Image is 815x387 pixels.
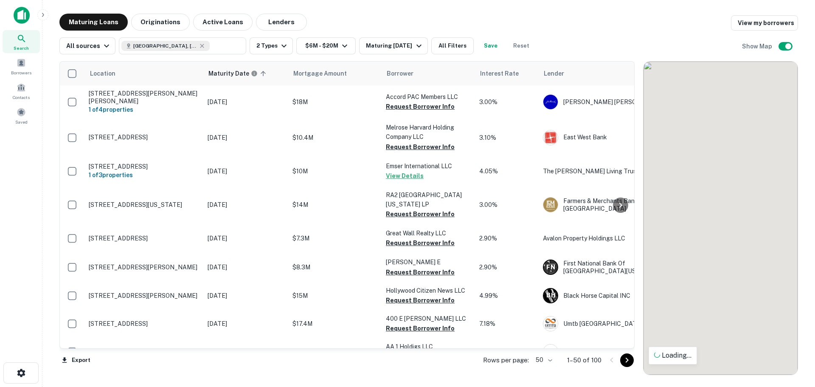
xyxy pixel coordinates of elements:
p: Loading... [654,350,691,361]
button: Request Borrower Info [386,102,455,112]
p: F N [546,263,555,272]
span: [GEOGRAPHIC_DATA], [GEOGRAPHIC_DATA], [GEOGRAPHIC_DATA] [133,42,197,50]
button: Export [59,354,93,367]
p: [DATE] [208,167,284,176]
button: Maturing [DATE] [359,37,427,54]
p: [STREET_ADDRESS] [89,348,199,356]
span: Mortgage Amount [293,68,358,79]
p: 3.00% [479,200,534,209]
p: Emser International LLC [386,161,471,171]
img: picture [543,198,558,212]
p: RA2 [GEOGRAPHIC_DATA] [US_STATE] LP [386,190,471,209]
p: 2.90% [479,234,534,243]
button: Request Borrower Info [386,295,455,305]
span: Borrowers [11,69,31,76]
p: [DATE] [208,97,284,107]
p: [DATE] [208,319,284,328]
p: Hollywood Citizen News LLC [386,286,471,295]
button: Reset [508,37,535,54]
div: All sources [66,41,112,51]
div: [PERSON_NAME] [PERSON_NAME] [543,94,670,110]
img: picture [543,95,558,109]
span: Lender [544,68,564,79]
a: View my borrowers [731,15,798,31]
p: Melrose Harvard Holding Company LLC [386,123,471,141]
p: Avalon Property Holdings LLC [543,234,670,243]
th: Interest Rate [475,62,539,85]
div: First National Bank Of [GEOGRAPHIC_DATA][US_STATE] [543,260,670,275]
p: [PERSON_NAME] E [386,257,471,267]
div: East West Bank [543,130,670,145]
p: [STREET_ADDRESS] [89,320,199,328]
p: $15M [292,291,377,300]
div: Umtb [GEOGRAPHIC_DATA] [543,316,670,331]
div: Search [3,30,40,53]
div: 50 [532,354,554,366]
p: 4.05% [479,167,534,176]
div: Maturity dates displayed may be estimated. Please contact the lender for the most accurate maturi... [208,69,258,78]
span: Location [90,68,126,79]
img: picture [543,316,558,331]
p: 7.18% [479,347,534,356]
iframe: Chat Widget [773,319,815,360]
p: [DATE] [208,133,284,142]
img: picture [543,130,558,145]
button: Lenders [256,14,307,31]
span: Saved [15,119,28,125]
img: capitalize-icon.png [14,7,30,24]
div: Contacts [3,79,40,102]
p: 1–50 of 100 [567,355,601,365]
button: Request Borrower Info [386,238,455,248]
span: Borrower [387,68,413,79]
p: [STREET_ADDRESS][PERSON_NAME][PERSON_NAME] [89,90,199,105]
h6: Maturity Date [208,69,249,78]
div: 0 0 [644,62,798,375]
p: [STREET_ADDRESS] [89,234,199,242]
button: Go to next page [620,353,634,367]
th: Maturity dates displayed may be estimated. Please contact the lender for the most accurate maturi... [203,62,288,85]
p: $14M [292,200,377,209]
p: 4.99% [479,291,534,300]
p: 7.18% [479,319,534,328]
button: Save your search to get updates of matches that match your search criteria. [477,37,504,54]
span: Interest Rate [480,68,530,79]
img: picture [543,345,558,359]
span: Contacts [13,94,30,101]
p: [STREET_ADDRESS][US_STATE] [89,201,199,209]
p: Accord PAC Members LLC [386,92,471,102]
a: Borrowers [3,55,40,78]
p: [STREET_ADDRESS] [89,133,199,141]
p: $10.4M [292,133,377,142]
button: All sources [59,37,115,54]
button: Maturing Loans [59,14,128,31]
button: Request Borrower Info [386,209,455,219]
th: Borrower [382,62,475,85]
button: Request Borrower Info [386,323,455,333]
p: 400 E [PERSON_NAME] LLC [386,314,471,323]
span: Maturity dates displayed may be estimated. Please contact the lender for the most accurate maturi... [208,69,269,78]
p: 3.10% [479,133,534,142]
a: Saved [3,104,40,127]
p: $10M [292,167,377,176]
p: [DATE] [208,234,284,243]
button: Active Loans [193,14,253,31]
h6: Show Map [742,42,773,51]
div: Maturing [DATE] [366,41,424,51]
div: Black Horse Capital INC [543,288,670,303]
p: [DATE] [208,200,284,209]
p: [STREET_ADDRESS] [89,163,199,170]
th: Location [84,62,203,85]
p: [STREET_ADDRESS][PERSON_NAME] [89,292,199,299]
span: Search [14,45,29,51]
div: Pacific Alliance Bank [543,344,670,359]
p: [DATE] [208,263,284,272]
p: $17.4M [292,319,377,328]
button: All Filters [431,37,474,54]
p: $9.5M [292,347,377,356]
p: $18M [292,97,377,107]
p: B H [546,291,555,300]
button: Originations [131,14,190,31]
p: [STREET_ADDRESS][PERSON_NAME] [89,263,199,271]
